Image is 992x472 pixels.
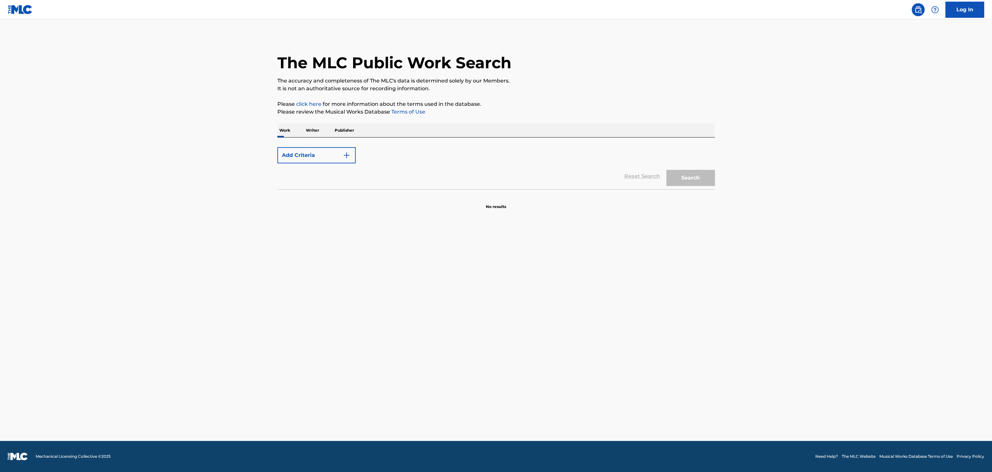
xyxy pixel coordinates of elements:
[277,53,511,72] h1: The MLC Public Work Search
[277,100,715,108] p: Please for more information about the terms used in the database.
[486,196,506,210] p: No results
[277,108,715,116] p: Please review the Musical Works Database
[8,453,28,460] img: logo
[929,3,942,16] div: Help
[8,5,33,14] img: MLC Logo
[912,3,925,16] a: Public Search
[277,85,715,93] p: It is not an authoritative source for recording information.
[296,101,321,107] a: click here
[842,454,875,459] a: The MLC Website
[945,2,984,18] a: Log In
[931,6,939,14] img: help
[914,6,922,14] img: search
[36,454,111,459] span: Mechanical Licensing Collective © 2025
[390,109,425,115] a: Terms of Use
[957,454,984,459] a: Privacy Policy
[277,77,715,85] p: The accuracy and completeness of The MLC's data is determined solely by our Members.
[343,151,351,159] img: 9d2ae6d4665cec9f34b9.svg
[879,454,953,459] a: Musical Works Database Terms of Use
[815,454,838,459] a: Need Help?
[277,124,292,137] p: Work
[277,147,356,163] button: Add Criteria
[304,124,321,137] p: Writer
[333,124,356,137] p: Publisher
[277,144,715,189] form: Search Form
